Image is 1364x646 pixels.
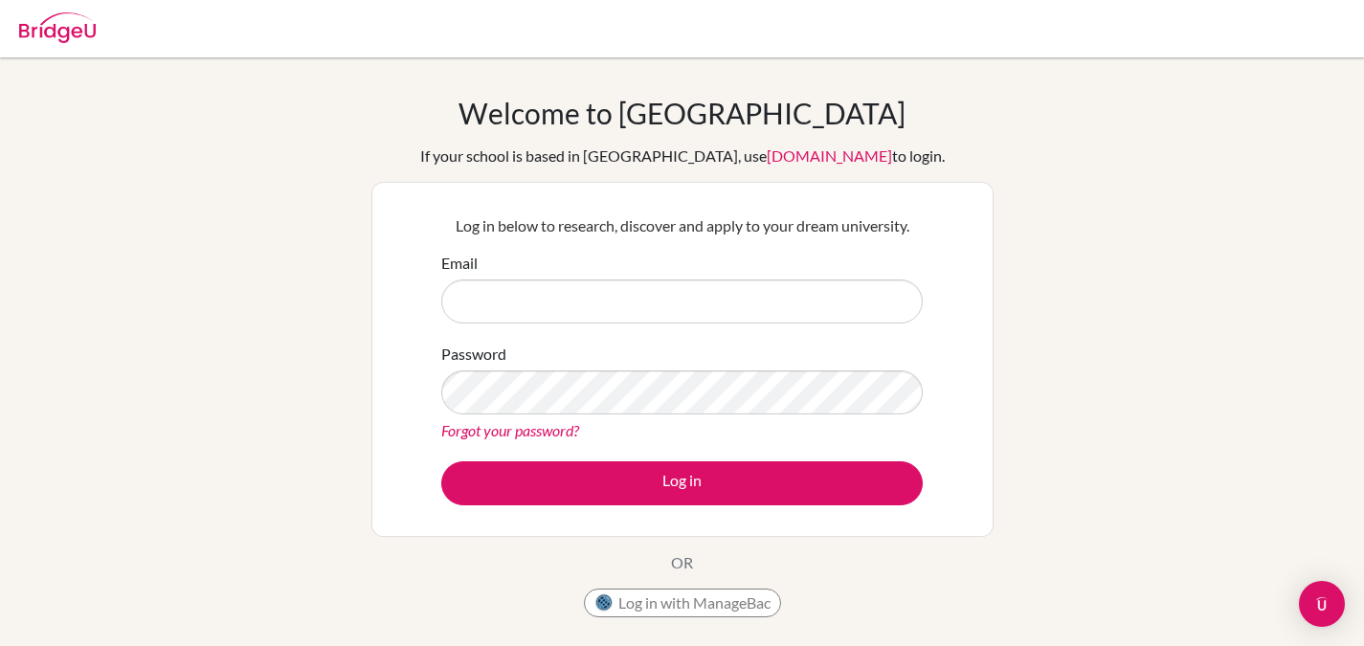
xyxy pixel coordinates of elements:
h1: Welcome to [GEOGRAPHIC_DATA] [458,96,906,130]
label: Email [441,252,478,275]
label: Password [441,343,506,366]
p: Log in below to research, discover and apply to your dream university. [441,214,923,237]
a: Forgot your password? [441,421,579,439]
img: Bridge-U [19,12,96,43]
div: If your school is based in [GEOGRAPHIC_DATA], use to login. [420,145,945,167]
div: Open Intercom Messenger [1299,581,1345,627]
a: [DOMAIN_NAME] [767,146,892,165]
p: OR [671,551,693,574]
button: Log in [441,461,923,505]
button: Log in with ManageBac [584,589,781,617]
